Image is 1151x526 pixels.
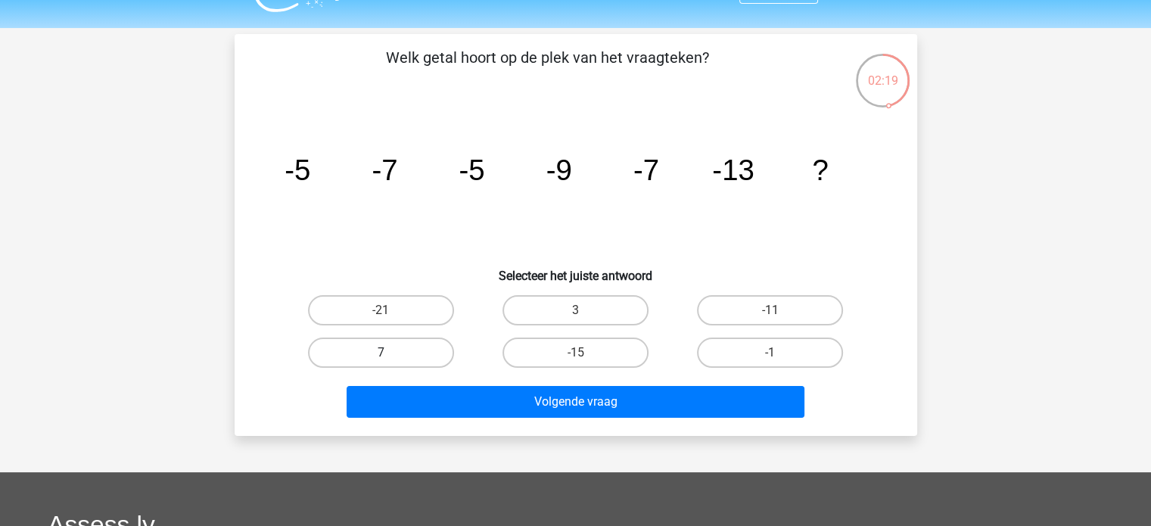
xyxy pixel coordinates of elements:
tspan: -9 [546,154,571,186]
tspan: -5 [285,154,310,186]
label: 7 [308,338,454,368]
tspan: -7 [633,154,658,186]
h6: Selecteer het juiste antwoord [259,257,893,283]
p: Welk getal hoort op de plek van het vraagteken? [259,46,836,92]
label: -15 [502,338,649,368]
button: Volgende vraag [347,386,804,418]
label: 3 [502,295,649,325]
label: -21 [308,295,454,325]
label: -11 [697,295,843,325]
div: 02:19 [854,52,911,90]
tspan: -7 [372,154,397,186]
tspan: ? [812,154,828,186]
tspan: -5 [459,154,484,186]
tspan: -13 [712,154,754,186]
label: -1 [697,338,843,368]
